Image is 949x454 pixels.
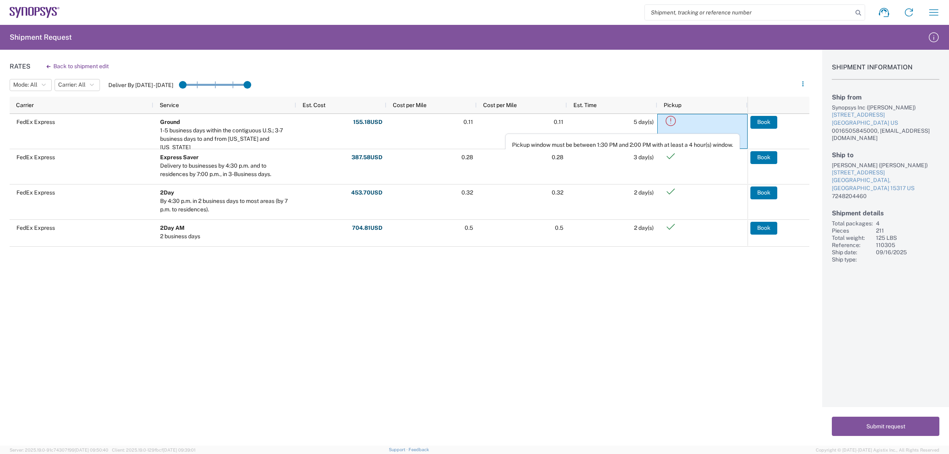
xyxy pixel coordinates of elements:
div: [STREET_ADDRESS] [832,169,939,177]
div: 0016505845000, [EMAIL_ADDRESS][DOMAIN_NAME] [832,127,939,142]
span: [DATE] 09:39:01 [163,448,195,452]
a: [STREET_ADDRESS][GEOGRAPHIC_DATA], [GEOGRAPHIC_DATA] 15317 US [832,169,939,193]
span: Service [160,102,179,108]
div: 2 business days [160,232,200,241]
h2: Shipment details [832,209,939,217]
div: Total packages: [832,220,873,227]
button: Submit request [832,417,939,436]
span: 0.11 [463,119,473,125]
strong: 387.58 USD [352,154,382,161]
div: Delivery to businesses by 4:30 p.m. and to residences by 7:00 p.m., in 3-Business days. [160,162,293,178]
div: Reference: [832,241,873,249]
div: [PERSON_NAME] ([PERSON_NAME]) [832,162,939,169]
span: Carrier: All [58,81,85,89]
button: 453.70USD [351,186,383,199]
div: 09/16/2025 [876,249,939,256]
input: Shipment, tracking or reference number [645,5,853,20]
button: Mode: All [10,79,52,91]
b: Ground [160,119,180,125]
h2: Ship from [832,93,939,101]
div: Synopsys Inc ([PERSON_NAME]) [832,104,939,111]
span: 5 day(s) [634,119,654,125]
div: By 4:30 p.m. in 2 business days to most areas (by 7 p.m. to residences). [160,197,293,214]
span: Cost per Mile [483,102,517,108]
div: Ship date: [832,249,873,256]
span: 0.5 [555,225,563,231]
span: Client: 2025.19.0-129fbcf [112,448,195,452]
span: Cost per Mile [393,102,427,108]
strong: 155.18 USD [353,118,382,126]
div: 125 LBS [876,234,939,241]
button: Book [750,222,777,235]
b: 2Day AM [160,225,185,231]
div: [GEOGRAPHIC_DATA] US [832,119,939,127]
a: [STREET_ADDRESS][GEOGRAPHIC_DATA] US [832,111,939,127]
button: Book [750,186,777,199]
div: 1-5 business days within the contiguous U.S.; 3-7 business days to and from Alaska and Hawaii [160,126,293,152]
div: Ship type: [832,256,873,263]
span: 0.28 [552,154,563,160]
span: FedEx Express [16,119,55,125]
span: 0.32 [461,189,473,196]
h2: Ship to [832,151,939,159]
span: Est. Time [573,102,597,108]
span: 3 day(s) [634,154,654,160]
div: 7248204460 [832,193,939,200]
label: Deliver By [DATE] - [DATE] [108,81,173,89]
div: 211 [876,227,939,234]
a: Feedback [408,447,429,452]
button: 155.18USD [353,116,383,129]
div: 110305 [876,241,939,249]
span: Pickup [664,102,681,108]
strong: 704.81 USD [352,224,382,232]
a: Support [389,447,409,452]
span: 2 day(s) [634,189,654,196]
span: Carrier [16,102,34,108]
span: 2 day(s) [634,225,654,231]
span: FedEx Express [16,154,55,160]
span: [DATE] 09:50:40 [75,448,108,452]
button: Carrier: All [55,79,100,91]
button: Book [750,151,777,164]
span: 0.5 [465,225,473,231]
div: [GEOGRAPHIC_DATA], [GEOGRAPHIC_DATA] 15317 US [832,176,939,192]
button: Back to shipment edit [40,59,115,73]
span: Copyright © [DATE]-[DATE] Agistix Inc., All Rights Reserved [816,446,939,454]
span: FedEx Express [16,225,55,231]
div: Total weight: [832,234,873,241]
div: Pieces [832,227,873,234]
strong: 453.70 USD [351,189,382,197]
span: 0.32 [552,189,563,196]
button: 704.81USD [352,222,383,235]
button: Book [750,116,777,129]
span: 0.11 [554,119,563,125]
span: Est. Cost [303,102,325,108]
b: 2Day [160,189,174,196]
b: Express Saver [160,154,199,160]
span: Server: 2025.19.0-91c74307f99 [10,448,108,452]
span: FedEx Express [16,189,55,196]
span: Mode: All [13,81,37,89]
h1: Rates [10,63,30,70]
h2: Shipment Request [10,32,72,42]
span: 0.28 [461,154,473,160]
div: 4 [876,220,939,227]
button: 387.58USD [351,151,383,164]
div: [STREET_ADDRESS] [832,111,939,119]
h1: Shipment Information [832,63,939,80]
